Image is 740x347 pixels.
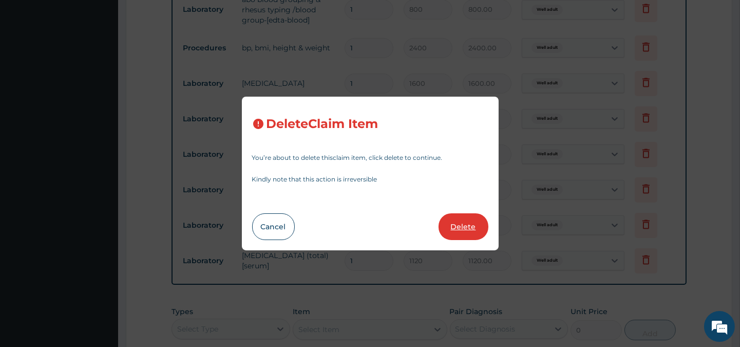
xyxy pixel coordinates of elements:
[60,106,142,210] span: We're online!
[5,235,196,271] textarea: Type your message and hit 'Enter'
[19,51,42,77] img: d_794563401_company_1708531726252_794563401
[252,213,295,240] button: Cancel
[439,213,488,240] button: Delete
[252,176,488,182] p: Kindly note that this action is irreversible
[252,155,488,161] p: You’re about to delete this claim item , click delete to continue.
[168,5,193,30] div: Minimize live chat window
[267,117,378,131] h3: Delete Claim Item
[53,58,173,71] div: Chat with us now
